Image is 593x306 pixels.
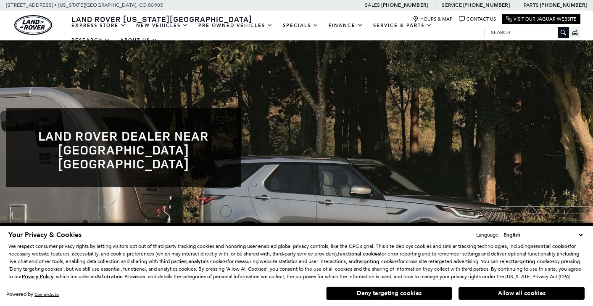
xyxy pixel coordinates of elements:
[96,273,145,280] strong: Arbitration Provision
[365,2,380,8] span: Sales
[485,27,569,37] input: Search
[513,258,554,265] strong: targeting cookies
[278,18,324,33] a: Specials
[540,2,587,8] a: [PHONE_NUMBER]
[463,2,510,8] a: [PHONE_NUMBER]
[357,258,398,265] strong: targeting cookies
[14,15,52,35] a: land-rover
[338,250,380,257] strong: functional cookies
[115,33,163,48] a: About Us
[189,258,227,265] strong: analytics cookies
[530,243,569,250] strong: essential cookies
[193,18,278,33] a: Pre-Owned Vehicles
[22,273,53,280] u: Privacy Policy
[459,16,496,22] a: Contact Us
[8,242,585,280] p: We respect consumer privacy rights by letting visitors opt out of third-party tracking cookies an...
[368,18,437,33] a: Service & Parts
[326,287,452,300] button: Deny targeting cookies
[501,231,585,239] select: Language Select
[381,2,428,8] a: [PHONE_NUMBER]
[22,274,53,279] a: Privacy Policy
[8,230,82,239] span: Your Privacy & Cookies
[66,33,115,48] a: Research
[66,18,131,33] a: EXPRESS STORE
[19,129,228,170] h1: Land Rover Dealer near [GEOGRAPHIC_DATA] [GEOGRAPHIC_DATA]
[506,16,577,22] a: Visit Our Jaguar Website
[524,2,539,8] span: Parts
[66,14,257,24] a: Land Rover [US_STATE][GEOGRAPHIC_DATA]
[324,18,368,33] a: Finance
[413,16,453,22] a: Hours & Map
[71,14,252,24] span: Land Rover [US_STATE][GEOGRAPHIC_DATA]
[442,2,461,8] span: Service
[6,2,163,8] a: [STREET_ADDRESS] • [US_STATE][GEOGRAPHIC_DATA], CO 80905
[66,18,484,48] nav: Main Navigation
[459,287,585,300] button: Allow all cookies
[34,292,59,297] a: ComplyAuto
[6,292,59,297] div: Powered by
[131,18,193,33] a: New Vehicles
[14,15,52,35] img: Land Rover
[476,232,500,237] div: Language:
